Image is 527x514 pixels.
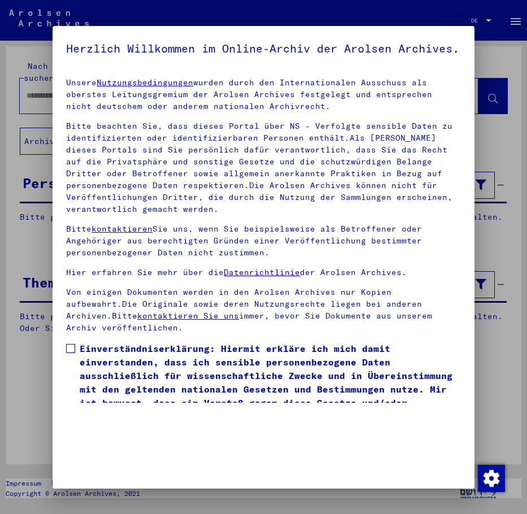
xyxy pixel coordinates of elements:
[92,224,153,234] a: kontaktieren
[97,77,193,88] a: Nutzungsbedingungen
[66,223,460,259] p: Bitte Sie uns, wenn Sie beispielsweise als Betroffener oder Angehöriger aus berechtigten Gründen ...
[66,120,460,215] p: Bitte beachten Sie, dass dieses Portal über NS - Verfolgte sensible Daten zu identifizierten oder...
[66,267,460,278] p: Hier erfahren Sie mehr über die der Arolsen Archives.
[478,465,505,492] img: Zustimmung ändern
[477,464,504,491] div: Zustimmung ändern
[137,311,239,321] a: kontaktieren Sie uns
[66,40,460,58] h5: Herzlich Willkommen im Online-Archiv der Arolsen Archives.
[224,267,300,277] a: Datenrichtlinie
[66,77,460,112] p: Unsere wurden durch den Internationalen Ausschuss als oberstes Leitungsgremium der Arolsen Archiv...
[80,342,460,423] span: Einverständniserklärung: Hiermit erkläre ich mich damit einverstanden, dass ich sensible personen...
[66,286,460,334] p: Von einigen Dokumenten werden in den Arolsen Archives nur Kopien aufbewahrt.Die Originale sowie d...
